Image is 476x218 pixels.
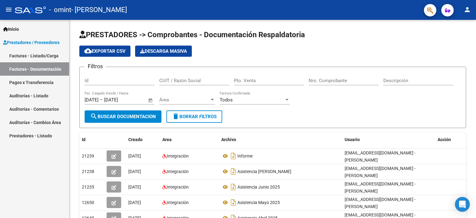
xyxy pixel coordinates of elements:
[172,114,217,119] span: Borrar Filtros
[345,166,416,178] span: [EMAIL_ADDRESS][DOMAIN_NAME] - [PERSON_NAME]
[85,62,106,71] h3: Filtros
[90,114,156,119] span: Buscar Documentacion
[220,97,233,103] span: Todos
[438,137,451,142] span: Acción
[84,48,126,54] span: Exportar CSV
[82,185,94,189] span: 21235
[90,113,98,120] mat-icon: search
[128,185,141,189] span: [DATE]
[160,133,219,146] datatable-header-cell: Area
[3,26,19,33] span: Inicio
[140,48,187,54] span: Descarga Masiva
[435,133,466,146] datatable-header-cell: Acción
[147,97,154,104] button: Open calendar
[345,150,416,162] span: [EMAIL_ADDRESS][DOMAIN_NAME] - [PERSON_NAME]
[345,137,360,142] span: Usuario
[162,137,172,142] span: Area
[128,137,143,142] span: Creado
[49,3,71,17] span: - omint
[128,153,141,158] span: [DATE]
[79,133,104,146] datatable-header-cell: Id
[221,137,236,142] span: Archivo
[237,200,280,205] span: Asistencia Mayo 2025
[237,185,280,189] span: Asistencia Junio 2025
[135,46,192,57] app-download-masive: Descarga masiva de comprobantes (adjuntos)
[84,47,92,55] mat-icon: cloud_download
[82,153,94,158] span: 21239
[3,39,59,46] span: Prestadores / Proveedores
[172,113,179,120] mat-icon: delete
[128,169,141,174] span: [DATE]
[128,200,141,205] span: [DATE]
[79,30,305,39] span: PRESTADORES -> Comprobantes - Documentación Respaldatoria
[5,6,12,13] mat-icon: menu
[229,151,237,161] i: Descargar documento
[237,169,291,174] span: Asistencia [PERSON_NAME]
[167,200,189,205] span: Integración
[167,153,189,158] span: Integración
[229,182,237,192] i: Descargar documento
[85,110,161,123] button: Buscar Documentacion
[342,133,435,146] datatable-header-cell: Usuario
[229,198,237,207] i: Descargar documento
[82,169,94,174] span: 21238
[455,197,470,212] div: Open Intercom Messenger
[126,133,160,146] datatable-header-cell: Creado
[464,6,471,13] mat-icon: person
[345,197,416,209] span: [EMAIL_ADDRESS][DOMAIN_NAME] - [PERSON_NAME]
[345,181,416,194] span: [EMAIL_ADDRESS][DOMAIN_NAME] - [PERSON_NAME]
[167,185,189,189] span: Integración
[159,97,209,103] span: Área
[135,46,192,57] button: Descarga Masiva
[82,137,86,142] span: Id
[166,110,222,123] button: Borrar Filtros
[229,167,237,176] i: Descargar documento
[237,153,253,158] span: Informe
[100,97,103,103] span: –
[219,133,342,146] datatable-header-cell: Archivo
[104,97,134,103] input: Fecha fin
[71,3,127,17] span: - [PERSON_NAME]
[167,169,189,174] span: Integración
[82,200,94,205] span: 12650
[79,46,130,57] button: Exportar CSV
[85,97,99,103] input: Fecha inicio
